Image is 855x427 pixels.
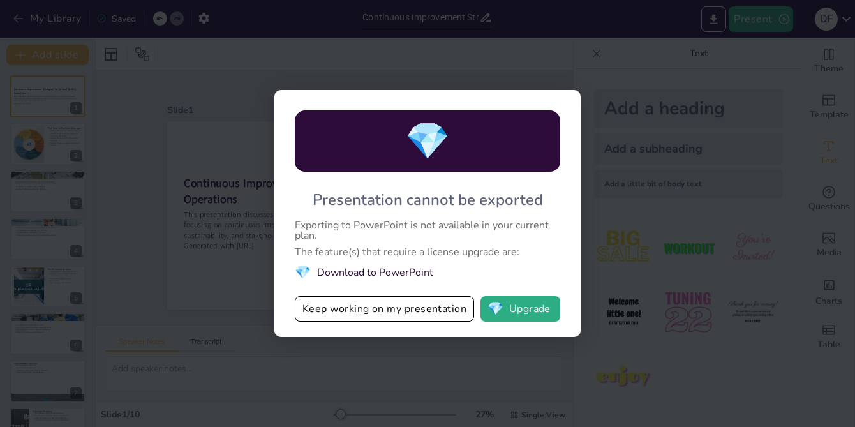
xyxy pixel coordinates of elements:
[480,296,560,322] button: diamondUpgrade
[295,296,474,322] button: Keep working on my presentation
[405,117,450,166] span: diamond
[487,303,503,315] span: diamond
[295,264,560,281] li: Download to PowerPoint
[295,220,560,241] div: Exporting to PowerPoint is not available in your current plan.
[295,264,311,281] span: diamond
[295,247,560,257] div: The feature(s) that require a license upgrade are:
[313,190,543,210] div: Presentation cannot be exported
